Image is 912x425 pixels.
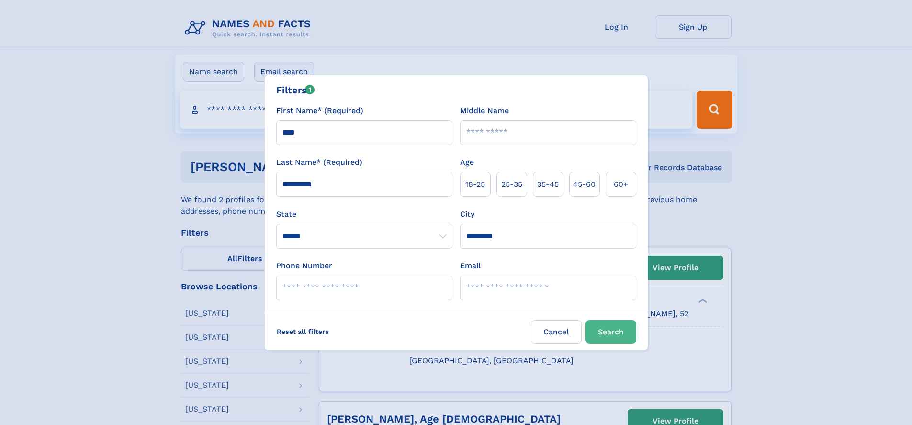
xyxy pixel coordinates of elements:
[460,157,474,168] label: Age
[614,179,628,190] span: 60+
[460,208,474,220] label: City
[276,208,452,220] label: State
[501,179,522,190] span: 25‑35
[537,179,559,190] span: 35‑45
[585,320,636,344] button: Search
[276,105,363,116] label: First Name* (Required)
[573,179,596,190] span: 45‑60
[276,157,362,168] label: Last Name* (Required)
[276,260,332,272] label: Phone Number
[531,320,582,344] label: Cancel
[276,83,315,97] div: Filters
[270,320,335,343] label: Reset all filters
[460,260,481,272] label: Email
[465,179,485,190] span: 18‑25
[460,105,509,116] label: Middle Name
